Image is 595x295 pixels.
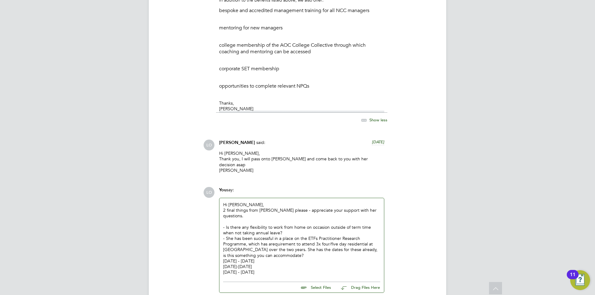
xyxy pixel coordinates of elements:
[219,25,384,31] p: mentoring for new managers
[570,275,575,283] div: 11
[204,140,214,150] span: LO
[204,187,214,198] span: LO
[223,202,380,275] div: Hi [PERSON_NAME],
[219,150,384,173] p: Hi [PERSON_NAME], Thank you, I will pass onto [PERSON_NAME] and come back to you with her decisio...
[223,264,380,269] div: [DATE]-[DATE]
[223,207,380,219] div: 2 final things from [PERSON_NAME] please - appreciate your support with her questions.
[219,187,384,198] div: say:
[372,139,384,145] span: [DATE]
[219,187,227,193] span: You
[219,140,255,145] span: [PERSON_NAME]
[336,281,380,294] button: Drag Files Here
[570,270,590,290] button: Open Resource Center, 11 new notifications
[223,224,380,236] div: - Is there any flexibility to work from home on occasion outside of term time when not taking ann...
[219,42,384,55] p: college membership of the AOC College Collective through which coaching and mentoring can be acce...
[223,258,380,264] div: [DATE] - [DATE]
[219,66,384,72] p: corporate SET membership
[219,7,384,14] p: bespoke and accredited management training for all NCC managers
[256,140,265,145] span: said:
[369,117,387,123] span: Show less
[223,236,380,258] div: - She has been successful in a place on the ETFs Practitioner Research Programme, which has a req...
[223,269,380,275] div: [DATE] - [DATE]
[219,100,384,111] p: Thanks, [PERSON_NAME]
[219,83,384,89] p: opportunities to complete relevant NPQs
